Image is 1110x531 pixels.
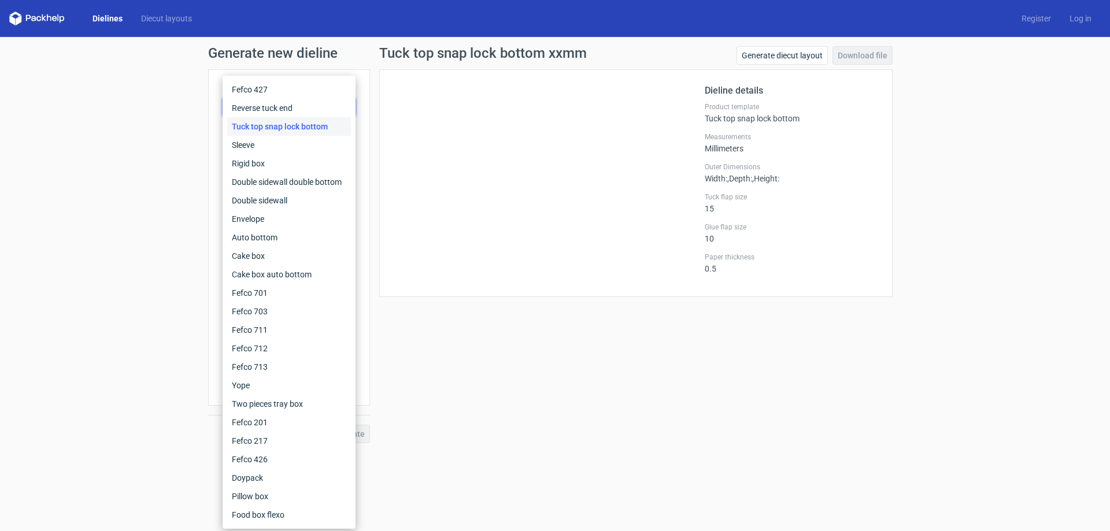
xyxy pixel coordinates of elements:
span: Width : [705,174,727,183]
div: Fefco 703 [227,302,351,321]
div: Millimeters [705,132,878,153]
div: Reverse tuck end [227,99,351,117]
a: Register [1012,13,1060,24]
div: Cake box [227,247,351,265]
span: , Height : [752,174,779,183]
div: 10 [705,222,878,243]
div: 0.5 [705,252,878,273]
a: Generate diecut layout [737,46,828,65]
label: Glue flap size [705,222,878,232]
div: Auto bottom [227,228,351,247]
div: Fefco 711 [227,321,351,339]
div: Tuck top snap lock bottom [705,102,878,123]
div: Yope [227,376,351,395]
div: Fefco 713 [227,358,351,376]
span: , Depth : [727,174,752,183]
div: Envelope [227,210,351,228]
label: Product template [705,102,878,112]
div: Two pieces tray box [227,395,351,413]
div: Fefco 201 [227,413,351,432]
div: Double sidewall [227,191,351,210]
a: Diecut layouts [132,13,201,24]
label: Outer Dimensions [705,162,878,172]
label: Tuck flap size [705,192,878,202]
div: Food box flexo [227,506,351,524]
div: Fefco 426 [227,450,351,469]
a: Log in [1060,13,1101,24]
div: Pillow box [227,487,351,506]
div: 15 [705,192,878,213]
div: Cake box auto bottom [227,265,351,284]
div: Tuck top snap lock bottom [227,117,351,136]
div: Fefco 712 [227,339,351,358]
label: Measurements [705,132,878,142]
div: Doypack [227,469,351,487]
div: Double sidewall double bottom [227,173,351,191]
div: Sleeve [227,136,351,154]
h2: Dieline details [705,84,878,98]
div: Fefco 701 [227,284,351,302]
div: Rigid box [227,154,351,173]
div: Fefco 427 [227,80,351,99]
div: Fefco 217 [227,432,351,450]
h1: Tuck top snap lock bottom xxmm [379,46,587,60]
a: Dielines [83,13,132,24]
label: Paper thickness [705,252,878,262]
h1: Generate new dieline [208,46,902,60]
